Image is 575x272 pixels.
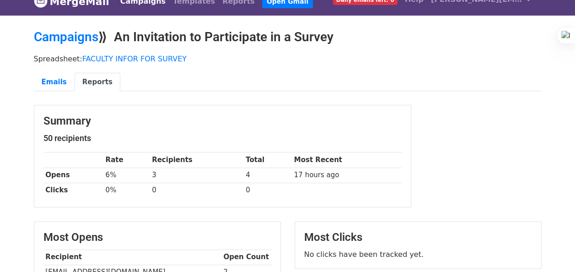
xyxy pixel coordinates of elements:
h2: ⟫ An Invitation to Participate in a Survey [34,29,542,45]
th: Clicks [43,183,103,198]
h3: Most Opens [43,231,271,244]
p: No clicks have been tracked yet. [304,250,532,259]
td: 0 [150,183,243,198]
th: Recipient [43,250,221,265]
a: Campaigns [34,29,98,44]
th: Open Count [221,250,271,265]
a: FACULTY INFOR FOR SURVEY [82,54,187,63]
td: 0% [103,183,150,198]
th: Most Recent [292,152,402,168]
iframe: Chat Widget [529,228,575,272]
p: Spreadsheet: [34,54,542,64]
td: 17 hours ago [292,168,402,183]
td: 6% [103,168,150,183]
th: Total [243,152,292,168]
td: 0 [243,183,292,198]
th: Opens [43,168,103,183]
a: Reports [75,73,120,92]
a: Emails [34,73,75,92]
td: 4 [243,168,292,183]
th: Recipients [150,152,243,168]
h3: Summary [43,114,402,128]
td: 3 [150,168,243,183]
h5: 50 recipients [43,133,402,143]
th: Rate [103,152,150,168]
h3: Most Clicks [304,231,532,244]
